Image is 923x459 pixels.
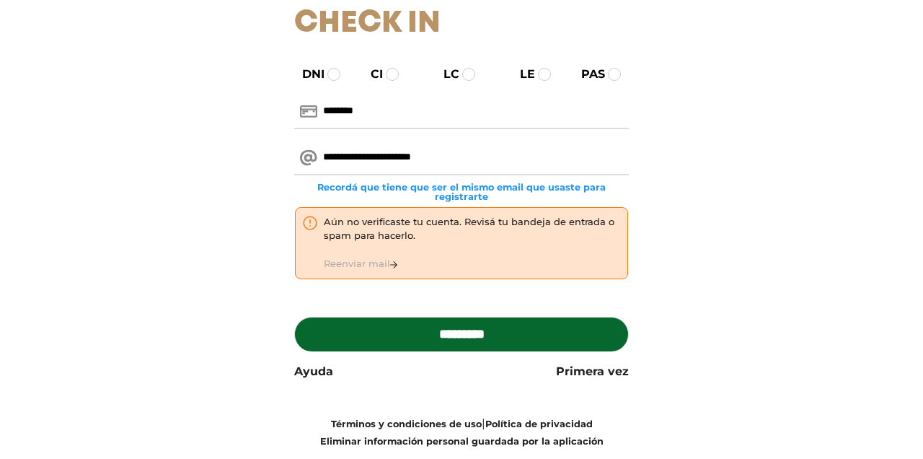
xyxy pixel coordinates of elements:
[331,419,482,429] a: Términos y condiciones de uso
[283,415,640,450] div: |
[289,66,324,83] label: DNI
[324,215,621,271] div: Aún no verificaste tu cuenta. Revisá tu bandeja de entrada o spam para hacerlo.
[324,258,397,269] a: Reenviar mail
[320,436,604,447] a: Eliminar información personal guardada por la aplicación
[294,6,630,42] h1: Check In
[568,66,605,83] label: PAS
[556,363,629,380] a: Primera vez
[430,66,459,83] label: LC
[294,363,333,380] a: Ayuda
[294,183,630,201] small: Recordá que tiene que ser el mismo email que usaste para registrarte
[507,66,535,83] label: LE
[358,66,383,83] label: CI
[485,419,593,429] a: Política de privacidad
